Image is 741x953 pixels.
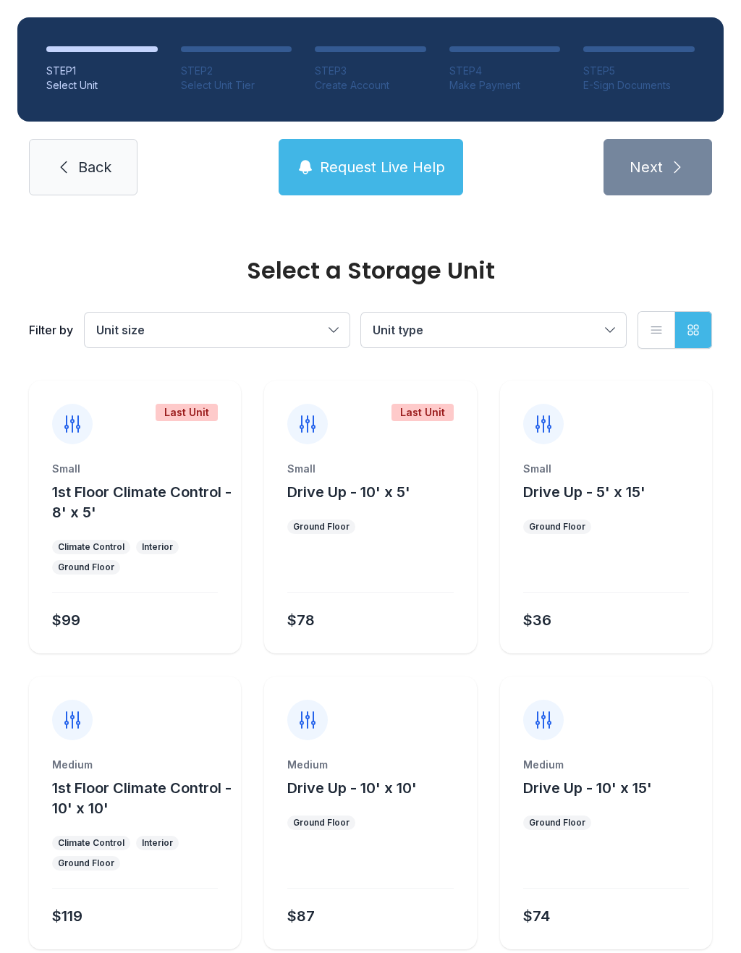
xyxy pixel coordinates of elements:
div: STEP 3 [315,64,426,78]
button: Drive Up - 5' x 15' [523,482,645,502]
div: $36 [523,610,551,630]
div: Climate Control [58,837,124,849]
div: $99 [52,610,80,630]
button: Drive Up - 10' x 10' [287,778,417,798]
div: $78 [287,610,315,630]
div: Medium [52,758,218,772]
span: Back [78,157,111,177]
button: Drive Up - 10' x 5' [287,482,410,502]
button: 1st Floor Climate Control - 10' x 10' [52,778,235,818]
span: Unit type [373,323,423,337]
div: E-Sign Documents [583,78,695,93]
div: Medium [287,758,453,772]
div: Select a Storage Unit [29,259,712,282]
div: Ground Floor [58,562,114,573]
div: Small [287,462,453,476]
span: Request Live Help [320,157,445,177]
button: 1st Floor Climate Control - 8' x 5' [52,482,235,522]
button: Drive Up - 10' x 15' [523,778,652,798]
div: Interior [142,541,173,553]
div: Climate Control [58,541,124,553]
div: STEP 4 [449,64,561,78]
div: Ground Floor [529,521,585,533]
span: 1st Floor Climate Control - 10' x 10' [52,779,232,817]
span: Next [630,157,663,177]
button: Unit type [361,313,626,347]
div: Ground Floor [293,817,350,829]
div: Make Payment [449,78,561,93]
div: STEP 2 [181,64,292,78]
div: Small [52,462,218,476]
div: Small [523,462,689,476]
div: Interior [142,837,173,849]
div: Select Unit Tier [181,78,292,93]
div: Medium [523,758,689,772]
div: Last Unit [391,404,454,421]
div: Last Unit [156,404,218,421]
span: Drive Up - 10' x 10' [287,779,417,797]
div: Select Unit [46,78,158,93]
div: Ground Floor [293,521,350,533]
div: STEP 5 [583,64,695,78]
div: $87 [287,906,315,926]
div: STEP 1 [46,64,158,78]
div: Create Account [315,78,426,93]
span: Drive Up - 10' x 15' [523,779,652,797]
div: $74 [523,906,550,926]
div: Filter by [29,321,73,339]
div: Ground Floor [529,817,585,829]
span: Drive Up - 10' x 5' [287,483,410,501]
span: 1st Floor Climate Control - 8' x 5' [52,483,232,521]
span: Drive Up - 5' x 15' [523,483,645,501]
div: Ground Floor [58,857,114,869]
button: Unit size [85,313,350,347]
span: Unit size [96,323,145,337]
div: $119 [52,906,82,926]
